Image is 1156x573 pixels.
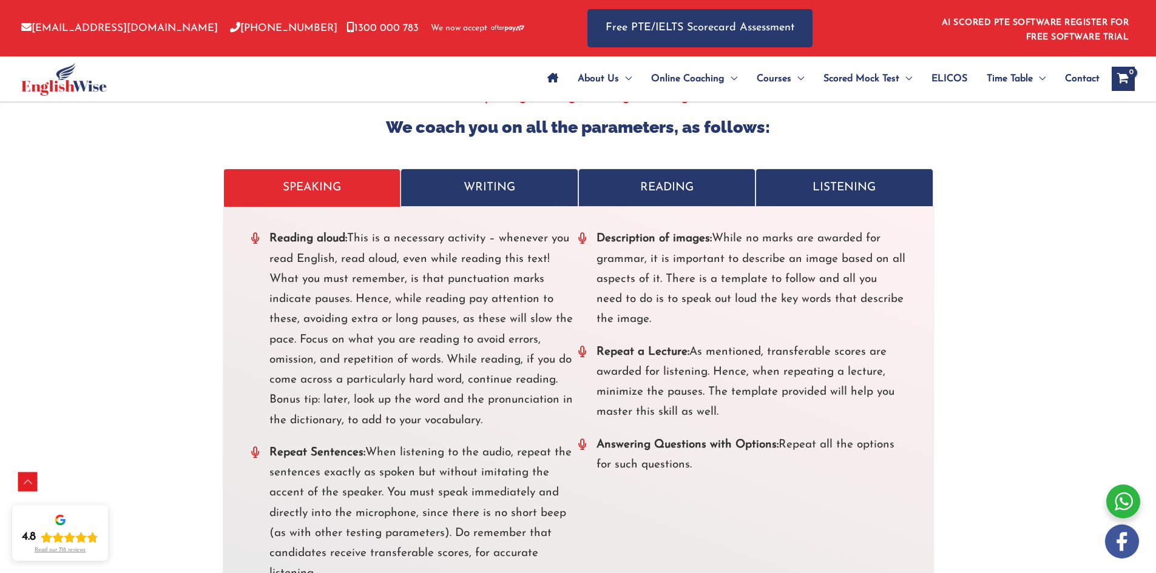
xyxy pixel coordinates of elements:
a: [PHONE_NUMBER] [230,23,337,33]
a: Free PTE/IELTS Scorecard Assessment [587,9,813,47]
a: Online CoachingMenu Toggle [641,58,747,100]
span: Menu Toggle [1033,58,1046,100]
a: View Shopping Cart, empty [1112,67,1135,91]
aside: Header Widget 1 [935,8,1135,48]
a: Contact [1055,58,1100,100]
a: ELICOS [922,58,977,100]
span: Online Coaching [651,58,725,100]
span: Scored Mock Test [823,58,899,100]
div: Rating: 4.8 out of 5 [22,530,98,545]
a: [EMAIL_ADDRESS][DOMAIN_NAME] [21,23,218,33]
a: Scored Mock TestMenu Toggle [814,58,922,100]
p: WRITING [413,178,566,198]
a: Time TableMenu Toggle [977,58,1055,100]
a: 1300 000 783 [346,23,419,33]
h4: We coach you on all the parameters, as follows: [223,118,933,137]
p: READING [591,178,743,198]
span: Courses [757,58,791,100]
li: As mentioned, transferable scores are awarded for listening. Hence, when repeating a lecture, min... [578,342,905,423]
img: cropped-ew-logo [21,62,107,96]
span: Contact [1065,58,1100,100]
a: AI SCORED PTE SOFTWARE REGISTER FOR FREE SOFTWARE TRIAL [942,18,1129,42]
span: Menu Toggle [725,58,737,100]
li: While no marks are awarded for grammar, it is important to describe an image based on all aspects... [578,229,905,329]
li: Repeat all the options for such questions. [578,435,905,475]
img: Afterpay-Logo [491,25,524,32]
span: About Us [578,58,619,100]
span: Time Table [987,58,1033,100]
div: Read our 718 reviews [35,547,86,554]
li: This is a necessary activity – whenever you read English, read aloud, even while reading this tex... [251,229,578,431]
strong: Reading aloud: [269,233,347,244]
a: About UsMenu Toggle [568,58,641,100]
img: white-facebook.png [1105,524,1139,558]
strong: Answering Questions with Options: [597,439,779,451]
span: We now accept [431,22,487,35]
strong: Repeat a Lecture: [597,346,689,358]
strong: Repeat Sentences: [269,447,365,458]
p: SPEAKING [236,178,388,198]
div: 4.8 [22,530,36,545]
strong: Description of images: [597,233,712,244]
span: Menu Toggle [619,58,632,100]
nav: Site Navigation: Main Menu [538,58,1100,100]
span: Menu Toggle [791,58,804,100]
span: ELICOS [931,58,967,100]
span: Menu Toggle [899,58,912,100]
p: LISTENING [768,178,921,198]
a: CoursesMenu Toggle [747,58,814,100]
